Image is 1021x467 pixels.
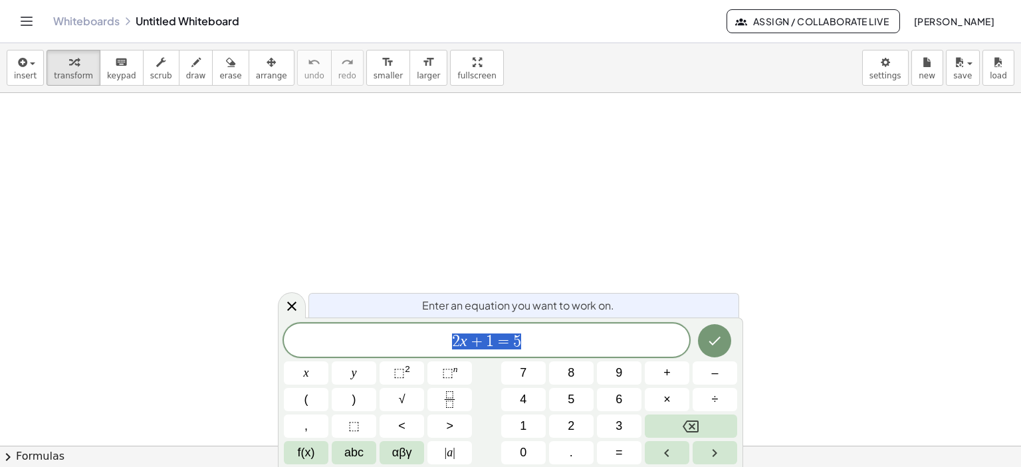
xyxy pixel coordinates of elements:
[380,361,424,385] button: Squared
[520,444,526,462] span: 0
[501,441,546,464] button: 0
[645,441,689,464] button: Left arrow
[374,71,403,80] span: smaller
[427,441,472,464] button: Absolute value
[398,417,405,435] span: <
[452,333,460,349] span: 2
[332,361,376,385] button: y
[445,446,447,459] span: |
[186,71,206,80] span: draw
[862,50,909,86] button: settings
[597,388,641,411] button: 6
[380,388,424,411] button: Square root
[616,391,622,409] span: 6
[380,441,424,464] button: Greek alphabet
[219,71,241,80] span: erase
[946,50,980,86] button: save
[16,11,37,32] button: Toggle navigation
[693,361,737,385] button: Minus
[453,446,455,459] span: |
[352,391,356,409] span: )
[179,50,213,86] button: draw
[698,324,731,357] button: Done
[298,444,315,462] span: f(x)
[417,71,440,80] span: larger
[405,364,410,374] sup: 2
[348,417,360,435] span: ⬚
[457,71,496,80] span: fullscreen
[919,71,935,80] span: new
[663,364,671,382] span: +
[712,391,719,409] span: ÷
[616,364,622,382] span: 9
[332,415,376,438] button: Placeholder
[53,15,120,28] a: Whiteboards
[990,71,1007,80] span: load
[467,333,487,349] span: +
[422,298,614,314] span: Enter an equation you want to work on.
[663,391,671,409] span: ×
[107,71,136,80] span: keypad
[450,50,503,86] button: fullscreen
[304,364,309,382] span: x
[304,417,308,435] span: ,
[427,388,472,411] button: Fraction
[616,444,623,462] span: =
[14,71,37,80] span: insert
[738,15,889,27] span: Assign / Collaborate Live
[513,333,521,349] span: 5
[616,417,622,435] span: 3
[150,71,172,80] span: scrub
[501,388,546,411] button: 4
[332,388,376,411] button: )
[953,71,972,80] span: save
[645,415,737,438] button: Backspace
[409,50,447,86] button: format_sizelarger
[304,391,308,409] span: (
[568,364,574,382] span: 8
[394,366,405,379] span: ⬚
[693,388,737,411] button: Divide
[501,415,546,438] button: 1
[711,364,718,382] span: –
[344,444,364,462] span: abc
[332,441,376,464] button: Alphabet
[304,71,324,80] span: undo
[460,332,467,349] var: x
[284,441,328,464] button: Functions
[143,50,179,86] button: scrub
[284,415,328,438] button: ,
[392,444,412,462] span: αβγ
[308,54,320,70] i: undo
[494,333,513,349] span: =
[331,50,364,86] button: redoredo
[382,54,394,70] i: format_size
[727,9,900,33] button: Assign / Collaborate Live
[597,441,641,464] button: Equals
[570,444,573,462] span: .
[399,391,405,409] span: √
[427,415,472,438] button: Greater than
[47,50,100,86] button: transform
[7,50,44,86] button: insert
[338,71,356,80] span: redo
[693,441,737,464] button: Right arrow
[380,415,424,438] button: Less than
[645,361,689,385] button: Plus
[869,71,901,80] span: settings
[427,361,472,385] button: Superscript
[549,388,594,411] button: 5
[115,54,128,70] i: keyboard
[297,50,332,86] button: undoundo
[903,9,1005,33] button: [PERSON_NAME]
[249,50,294,86] button: arrange
[911,50,943,86] button: new
[284,361,328,385] button: x
[256,71,287,80] span: arrange
[486,333,494,349] span: 1
[645,388,689,411] button: Times
[341,54,354,70] i: redo
[913,15,994,27] span: [PERSON_NAME]
[520,391,526,409] span: 4
[520,364,526,382] span: 7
